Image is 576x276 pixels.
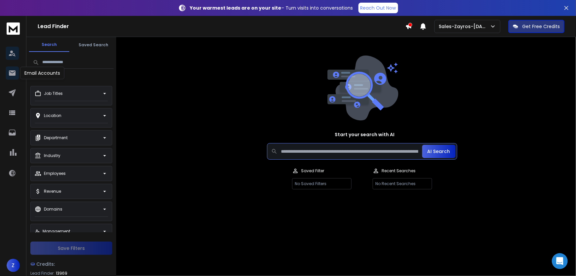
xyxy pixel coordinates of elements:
button: Search [29,38,69,52]
p: Recent Searches [382,168,416,174]
h1: Lead Finder [38,22,405,30]
p: Lead Finder: [30,271,54,276]
p: Reach Out Now [360,5,396,11]
p: Get Free Credits [522,23,560,30]
p: Saved Filter [301,168,324,174]
p: Job Titles [44,91,63,96]
strong: Your warmest leads are on your site [190,5,282,11]
button: Z [7,259,20,272]
p: – Turn visits into conversations [190,5,353,11]
button: AI Search [422,145,456,158]
button: Get Free Credits [508,20,564,33]
p: Management [43,229,70,234]
span: Credits: [36,261,55,267]
div: Email Accounts [20,67,64,79]
p: Department [44,135,68,140]
button: Saved Search [73,38,114,52]
a: Credits: [30,257,112,271]
a: Reach Out Now [358,3,398,13]
p: Industry [44,153,60,158]
span: 13969 [56,271,67,276]
p: Domains [44,207,62,212]
p: Location [44,113,61,118]
p: Employees [44,171,66,176]
img: logo [7,22,20,35]
img: image [326,56,398,121]
p: Sales-Zayros-[DATE] [439,23,490,30]
div: Open Intercom Messenger [552,253,568,269]
h1: Start your search with AI [335,131,394,138]
p: No Recent Searches [373,178,432,189]
p: No Saved Filters [292,178,352,189]
p: Revenue [44,189,61,194]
